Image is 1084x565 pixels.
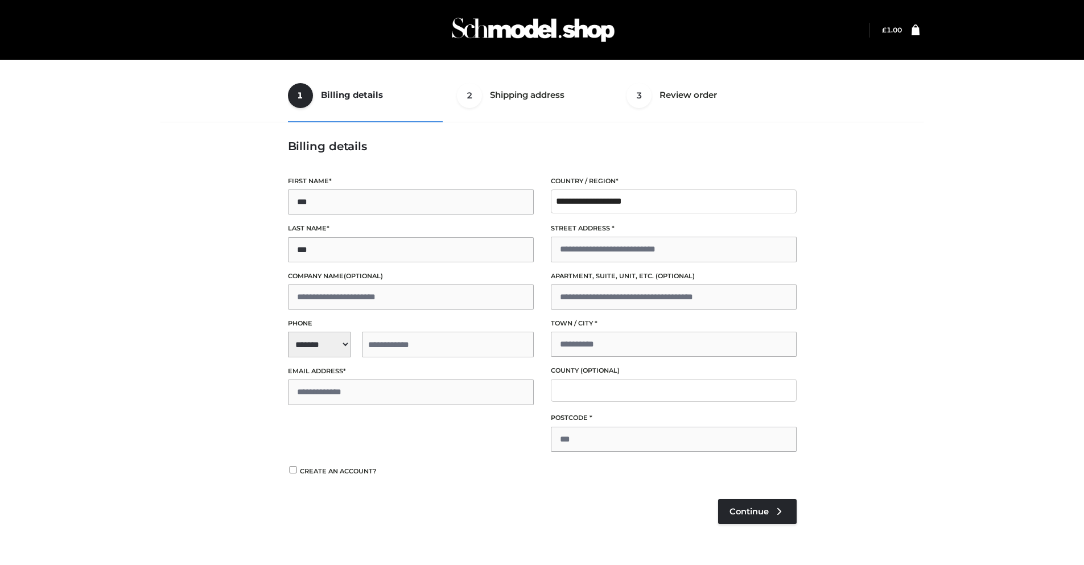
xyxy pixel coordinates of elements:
[288,223,534,234] label: Last name
[729,506,769,517] span: Continue
[288,139,797,153] h3: Billing details
[551,413,797,423] label: Postcode
[882,26,902,34] a: £1.00
[656,272,695,280] span: (optional)
[551,318,797,329] label: Town / City
[551,223,797,234] label: Street address
[288,176,534,187] label: First name
[288,366,534,377] label: Email address
[288,318,534,329] label: Phone
[580,366,620,374] span: (optional)
[300,467,377,475] span: Create an account?
[882,26,887,34] span: £
[718,499,797,524] a: Continue
[344,272,383,280] span: (optional)
[448,7,619,52] img: Schmodel Admin 964
[551,176,797,187] label: Country / Region
[288,271,534,282] label: Company name
[551,271,797,282] label: Apartment, suite, unit, etc.
[551,365,797,376] label: County
[882,26,902,34] bdi: 1.00
[288,466,298,473] input: Create an account?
